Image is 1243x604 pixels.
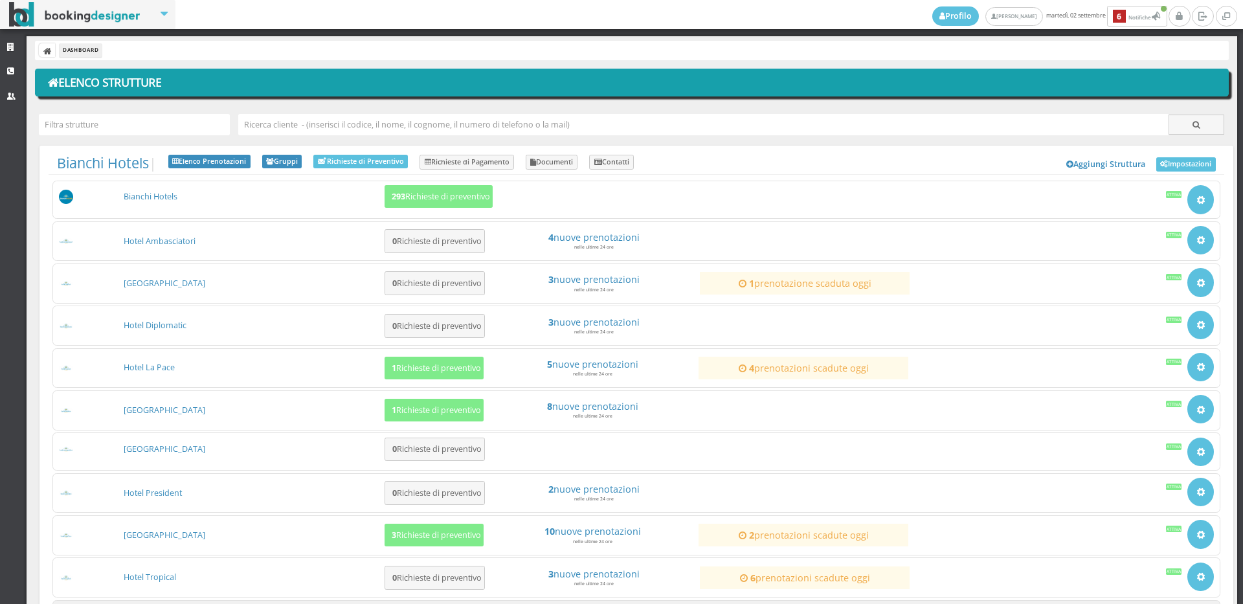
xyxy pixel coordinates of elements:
[392,572,397,583] b: 0
[1156,157,1216,172] a: Impostazioni
[124,278,205,289] a: [GEOGRAPHIC_DATA]
[706,572,904,583] a: 6prenotazioni scadute oggi
[573,413,612,419] small: nelle ultime 24 ore
[385,185,493,208] button: 293Richieste di preventivo
[706,572,904,583] h4: prenotazioni scadute oggi
[124,191,177,202] a: Bianchi Hotels
[526,155,578,170] a: Documenti
[262,155,302,169] a: Gruppi
[392,405,396,416] b: 1
[385,357,484,379] button: 1Richieste di preventivo
[388,321,482,331] h5: Richieste di preventivo
[44,72,1220,94] h1: Elenco Strutture
[495,484,693,495] h4: nuove prenotazioni
[388,363,481,373] h5: Richieste di preventivo
[1166,274,1182,280] div: Attiva
[493,401,691,412] h4: nuove prenotazioni
[59,323,74,329] img: baa77dbb7d3611ed9c9d0608f5526cb6_max100.png
[749,277,754,289] strong: 1
[124,487,182,498] a: Hotel President
[589,155,634,170] a: Contatti
[1166,191,1182,197] div: Attiva
[1166,401,1182,407] div: Attiva
[706,278,904,289] h4: prenotazione scaduta oggi
[493,526,691,537] a: 10nuove prenotazioni
[168,155,251,169] a: Elenco Prenotazioni
[932,6,1169,27] span: martedì, 02 settembre
[548,231,554,243] strong: 4
[493,359,691,370] a: 5nuove prenotazioni
[547,358,552,370] strong: 5
[385,566,485,590] button: 0Richieste di preventivo
[124,320,186,331] a: Hotel Diplomatic
[388,573,482,583] h5: Richieste di preventivo
[749,529,754,541] strong: 2
[985,7,1043,26] a: [PERSON_NAME]
[704,530,902,541] a: 2prenotazioni scadute oggi
[573,539,612,544] small: nelle ultime 24 ore
[388,236,482,246] h5: Richieste di preventivo
[392,443,397,454] b: 0
[495,232,693,243] h4: nuove prenotazioni
[60,43,102,58] li: Dashboard
[1166,317,1182,323] div: Attiva
[493,401,691,412] a: 8nuove prenotazioni
[1166,443,1182,450] div: Attiva
[495,484,693,495] a: 2nuove prenotazioni
[495,568,693,579] h4: nuove prenotazioni
[574,581,614,587] small: nelle ultime 24 ore
[420,155,514,170] a: Richieste di Pagamento
[392,191,405,202] b: 293
[932,6,979,26] a: Profilo
[385,399,484,421] button: 1Richieste di preventivo
[548,273,554,285] strong: 3
[124,572,176,583] a: Hotel Tropical
[495,568,693,579] a: 3nuove prenotazioni
[385,481,485,505] button: 0Richieste di preventivo
[59,238,74,244] img: a22403af7d3611ed9c9d0608f5526cb6_max100.png
[59,365,74,371] img: c3084f9b7d3611ed9c9d0608f5526cb6_max100.png
[548,316,554,328] strong: 3
[59,447,74,453] img: d1a594307d3611ed9c9d0608f5526cb6_max100.png
[388,488,482,498] h5: Richieste di preventivo
[493,526,691,537] h4: nuove prenotazioni
[313,155,408,168] a: Richieste di Preventivo
[124,236,196,247] a: Hotel Ambasciatori
[704,530,902,541] h4: prenotazioni scadute oggi
[573,371,612,377] small: nelle ultime 24 ore
[124,362,175,373] a: Hotel La Pace
[385,438,485,462] button: 0Richieste di preventivo
[392,530,396,541] b: 3
[1060,155,1153,174] a: Aggiungi Struttura
[388,192,490,201] h5: Richieste di preventivo
[59,281,74,287] img: b34dc2487d3611ed9c9d0608f5526cb6_max100.png
[704,363,902,374] h4: prenotazioni scadute oggi
[1107,6,1167,27] button: 6Notifiche
[385,229,485,253] button: 0Richieste di preventivo
[124,405,205,416] a: [GEOGRAPHIC_DATA]
[548,568,554,580] strong: 3
[392,487,397,498] b: 0
[124,443,205,454] a: [GEOGRAPHIC_DATA]
[9,2,140,27] img: BookingDesigner.com
[574,329,614,335] small: nelle ultime 24 ore
[57,155,157,172] span: |
[57,153,149,172] a: Bianchi Hotels
[1166,232,1182,238] div: Attiva
[495,274,693,285] h4: nuove prenotazioni
[392,363,396,374] b: 1
[547,400,552,412] strong: 8
[388,278,482,288] h5: Richieste di preventivo
[574,244,614,250] small: nelle ultime 24 ore
[493,359,691,370] h4: nuove prenotazioni
[385,314,485,338] button: 0Richieste di preventivo
[388,530,481,540] h5: Richieste di preventivo
[706,278,904,289] a: 1prenotazione scaduta oggi
[392,320,397,331] b: 0
[1166,484,1182,490] div: Attiva
[574,496,614,502] small: nelle ultime 24 ore
[59,408,74,414] img: c99f326e7d3611ed9c9d0608f5526cb6_max100.png
[388,405,481,415] h5: Richieste di preventivo
[750,572,756,584] strong: 6
[1166,359,1182,365] div: Attiva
